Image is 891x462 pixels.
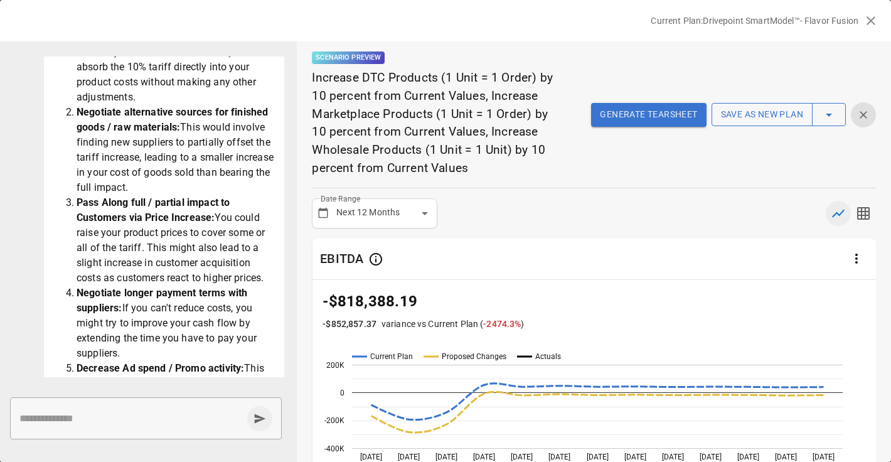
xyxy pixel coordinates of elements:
p: -$818,388.19 [323,290,867,313]
text: [DATE] [398,453,420,461]
p: variance vs Current Plan ( ) [381,318,525,331]
text: [DATE] [587,453,609,461]
text: [DATE] [474,453,496,461]
text: [DATE] [511,453,533,461]
text: [DATE] [436,453,458,461]
button: Generate Tearsheet [591,103,706,127]
li: This strategy aims to preserve margins by reducing marketing expenses, potentially prolonging the... [77,361,277,436]
div: EBITDA [320,250,363,267]
li: This would involve finding new suppliers to partially offset the tariff increase, leading to a sm... [77,105,277,195]
p: Next 12 Months [336,206,400,219]
text: [DATE] [813,453,835,461]
text: [DATE] [624,453,646,461]
li: You could raise your product prices to cover some or all of the tariff. This might also lead to a... [77,195,277,286]
text: Proposed Changes [442,352,506,361]
text: [DATE] [549,453,571,461]
text: [DATE] [700,453,722,461]
strong: Pass Along full / partial impact to Customers via Price Increase: [77,196,232,223]
li: If you can't reduce costs, you might try to improve your cash flow by extending the time you have... [77,286,277,361]
p: -$852,857.37 [323,318,376,331]
p: Scenario Preview [312,51,385,64]
text: -400K [324,444,344,453]
strong: Decrease Ad spend / Promo activity: [77,362,244,374]
strong: Negotiate longer payment terms with suppliers: [77,287,250,314]
text: [DATE] [737,453,759,461]
button: Save as new plan [712,103,813,127]
text: Current Plan [370,352,413,361]
text: [DATE] [775,453,797,461]
li: This scenario assumes you absorb the 10% tariff directly into your product costs without making a... [77,30,277,105]
text: [DATE] [662,453,684,461]
text: -200K [324,416,344,425]
text: 200K [326,361,344,370]
p: Current Plan: Drivepoint SmartModel™- Flavor Fusion [651,14,858,27]
text: 0 [340,389,344,397]
p: Increase DTC Products (1 Unit = 1 Order) by 10 percent from Current Values, Increase Marketplace ... [312,69,562,178]
span: -2474.3 % [483,319,521,329]
label: Date Range [321,193,360,204]
text: [DATE] [360,453,382,461]
text: Actuals [535,352,561,361]
strong: Negotiate alternative sources for finished goods / raw materials: [77,106,270,133]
